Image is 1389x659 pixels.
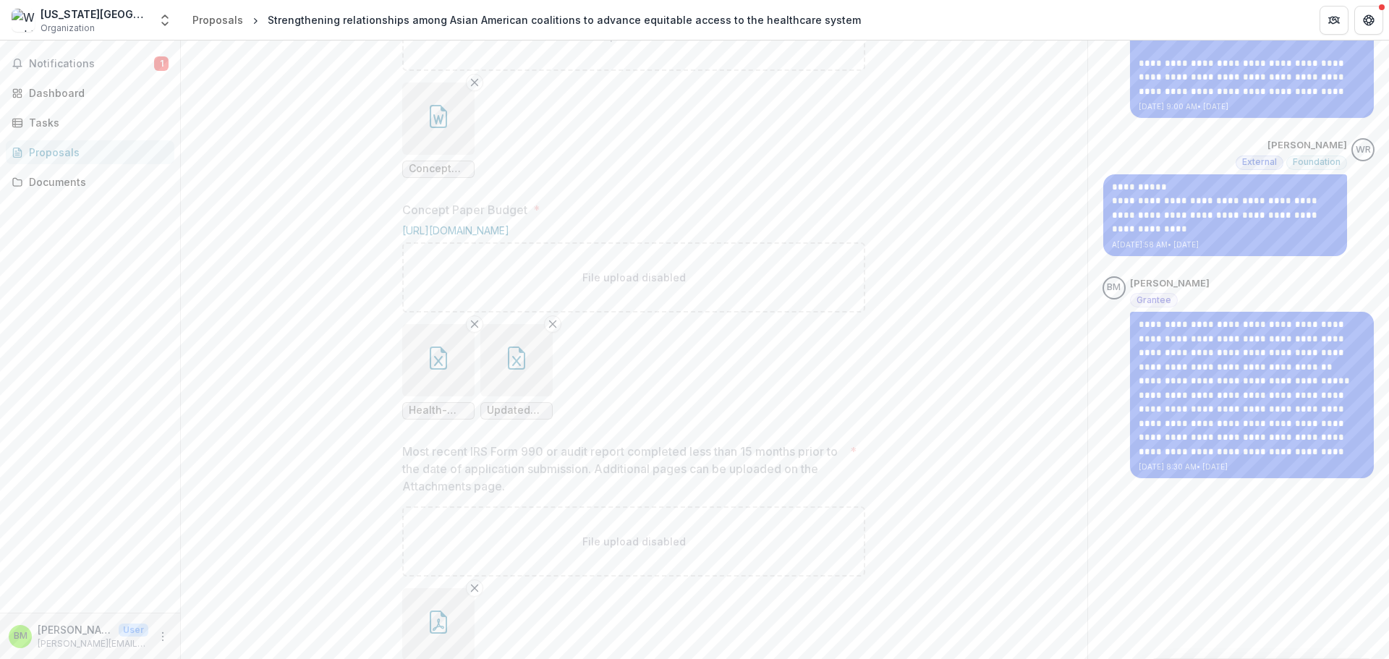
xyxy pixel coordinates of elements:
a: [URL][DOMAIN_NAME] [402,224,509,237]
p: File upload disabled [582,270,686,285]
div: Proposals [192,12,243,27]
button: Partners [1320,6,1348,35]
p: A[DATE]:58 AM • [DATE] [1112,239,1338,250]
button: Remove File [544,315,561,333]
a: Documents [6,170,174,194]
span: Health-Equity-Fund-Concept-Paper-Budget_Martin-[PERSON_NAME].xlsx [409,404,468,417]
p: [DATE] 8:30 AM • [DATE] [1139,462,1365,472]
span: Grantee [1137,295,1171,305]
img: Washington University [12,9,35,32]
button: Get Help [1354,6,1383,35]
span: Updated format HEF-Concept-Paper-Budget_Martin-[PERSON_NAME].xlsx [487,404,546,417]
div: Dashboard [29,85,163,101]
div: Proposals [29,145,163,160]
span: Foundation [1293,157,1341,167]
div: [US_STATE][GEOGRAPHIC_DATA] [41,7,149,22]
span: Notifications [29,58,154,70]
p: User [119,624,148,637]
div: Bailey Martin-Giacalone [14,632,27,641]
a: Proposals [187,9,249,30]
span: Organization [41,22,95,35]
span: 1 [154,56,169,71]
button: Remove File [466,74,483,91]
button: More [154,628,171,645]
p: Most recent IRS Form 990 or audit report completed less than 15 months prior to the date of appli... [402,443,844,495]
button: Remove File [466,315,483,333]
p: File upload disabled [582,534,686,549]
p: [PERSON_NAME][EMAIL_ADDRESS][DOMAIN_NAME] [38,637,148,650]
div: Bailey Martin-Giacalone [1107,283,1121,292]
button: Open entity switcher [155,6,175,35]
button: Notifications1 [6,52,174,75]
span: External [1242,157,1277,167]
nav: breadcrumb [187,9,867,30]
p: [PERSON_NAME] [1267,138,1347,153]
div: Wendy Rohrbach [1356,145,1371,155]
p: [PERSON_NAME] [38,622,113,637]
p: Concept Paper Budget [402,201,527,218]
span: Concept Paper Narrative_Martin-[PERSON_NAME].docx [409,163,468,175]
div: Remove FileConcept Paper Narrative_Martin-[PERSON_NAME].docx [402,82,475,178]
div: Documents [29,174,163,190]
div: Remove FileHealth-Equity-Fund-Concept-Paper-Budget_Martin-[PERSON_NAME].xlsx [402,324,475,420]
button: Remove File [466,579,483,597]
a: Tasks [6,111,174,135]
a: Dashboard [6,81,174,105]
div: Remove FileUpdated format HEF-Concept-Paper-Budget_Martin-[PERSON_NAME].xlsx [480,324,553,420]
div: Strengthening relationships among Asian American coalitions to advance equitable access to the he... [268,12,861,27]
p: [DATE] 9:00 AM • [DATE] [1139,101,1365,112]
a: Proposals [6,140,174,164]
div: Tasks [29,115,163,130]
p: [PERSON_NAME] [1130,276,1210,291]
